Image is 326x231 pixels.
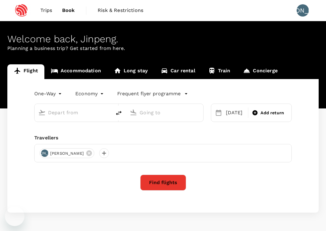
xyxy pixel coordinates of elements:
[34,89,63,99] div: One-Way
[111,106,126,120] button: delete
[140,108,190,117] input: Going to
[44,64,107,79] a: Accommodation
[107,64,154,79] a: Long stay
[7,33,319,45] div: Welcome back , Jinpeng .
[199,112,200,113] button: Open
[7,45,319,52] p: Planning a business trip? Get started from here.
[7,64,44,79] a: Flight
[7,4,36,17] img: Espressif Systems Singapore Pte Ltd
[260,110,284,116] span: Add return
[41,150,48,157] div: [PERSON_NAME]
[140,175,186,191] button: Find flights
[39,148,94,158] div: [PERSON_NAME][PERSON_NAME]
[223,107,247,119] div: [DATE]
[47,150,88,157] span: [PERSON_NAME]
[48,108,99,117] input: Depart from
[34,134,292,142] div: Travellers
[75,89,105,99] div: Economy
[117,90,181,97] p: Frequent flyer programme
[98,7,143,14] span: Risk & Restrictions
[5,206,24,226] iframe: 启动消息传送窗口的按钮
[107,112,108,113] button: Open
[62,7,75,14] span: Book
[237,64,284,79] a: Concierge
[297,4,309,17] div: [PERSON_NAME]
[202,64,237,79] a: Train
[117,90,188,97] button: Frequent flyer programme
[154,64,202,79] a: Car rental
[40,7,52,14] span: Trips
